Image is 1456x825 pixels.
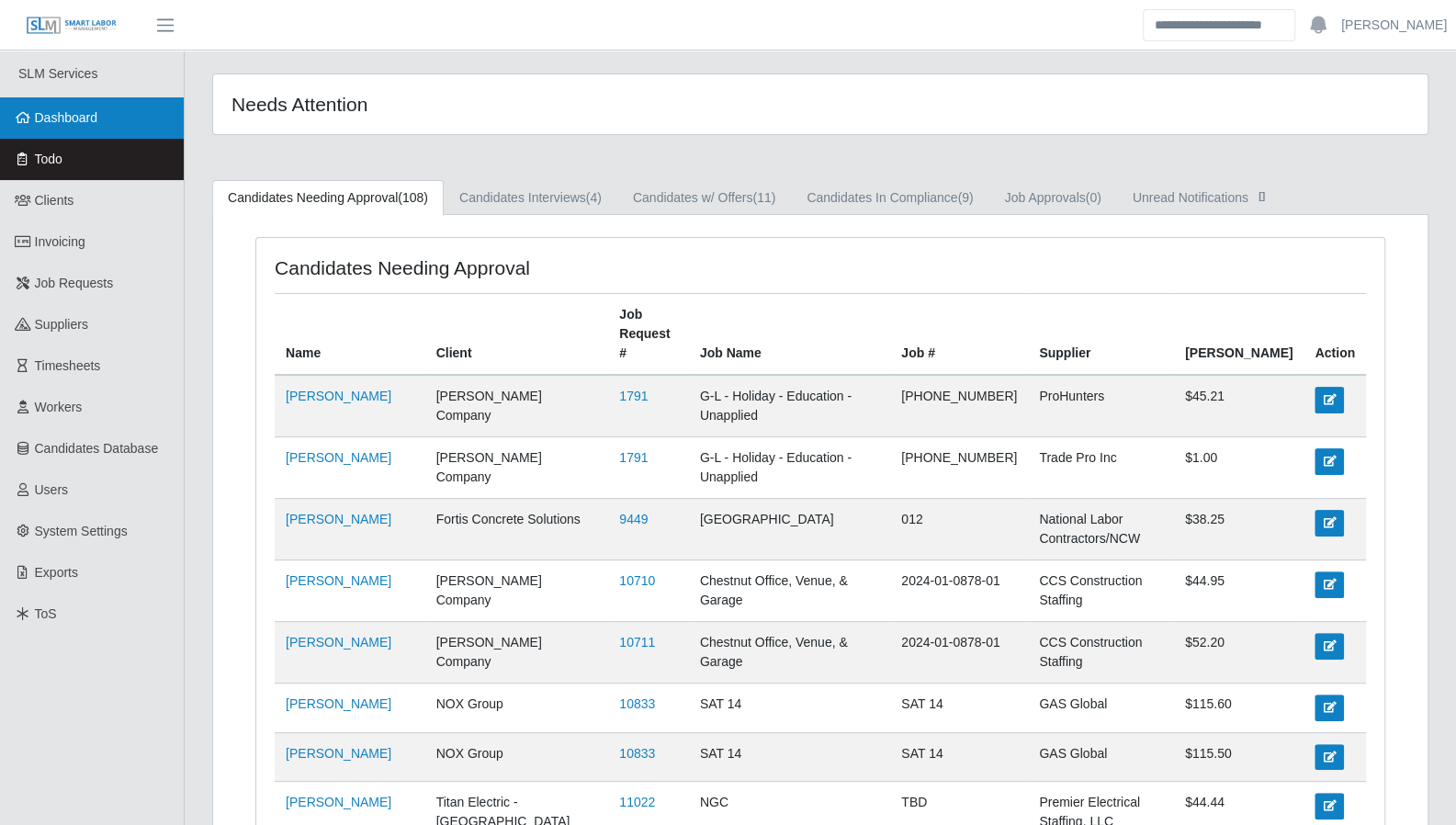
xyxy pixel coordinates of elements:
[35,317,88,332] span: Suppliers
[1028,499,1174,560] td: National Labor Contractors/NCW
[689,437,890,499] td: G-L - Holiday - Education - Unapplied
[35,400,83,414] span: Workers
[1143,9,1295,41] input: Search
[1341,16,1447,35] a: [PERSON_NAME]
[35,193,74,208] span: Clients
[619,635,655,650] a: 10711
[425,622,609,684] td: [PERSON_NAME] Company
[1028,375,1174,437] td: ProHunters
[689,732,890,781] td: SAT 14
[619,696,655,711] a: 10833
[35,565,78,580] span: Exports
[617,180,791,216] a: Candidates w/ Offers
[1174,375,1304,437] td: $45.21
[275,256,714,279] h4: Candidates Needing Approval
[890,560,1028,622] td: 2024-01-0878-01
[1253,188,1271,203] span: []
[1174,684,1304,732] td: $115.60
[398,190,428,205] span: (108)
[35,441,159,456] span: Candidates Database
[689,499,890,560] td: [GEOGRAPHIC_DATA]
[1028,294,1174,376] th: Supplier
[890,294,1028,376] th: Job #
[619,389,648,403] a: 1791
[619,795,655,809] a: 11022
[35,524,128,538] span: System Settings
[286,795,391,809] a: [PERSON_NAME]
[791,180,988,216] a: Candidates In Compliance
[425,684,609,732] td: NOX Group
[957,190,973,205] span: (9)
[231,93,706,116] h4: Needs Attention
[35,152,62,166] span: Todo
[425,499,609,560] td: Fortis Concrete Solutions
[689,560,890,622] td: Chestnut Office, Venue, & Garage
[18,66,97,81] span: SLM Services
[689,375,890,437] td: G-L - Holiday - Education - Unapplied
[212,180,444,216] a: Candidates Needing Approval
[286,696,391,711] a: [PERSON_NAME]
[35,276,114,290] span: Job Requests
[619,450,648,465] a: 1791
[1174,294,1304,376] th: [PERSON_NAME]
[425,437,609,499] td: [PERSON_NAME] Company
[1174,732,1304,781] td: $115.50
[1028,732,1174,781] td: GAS Global
[35,234,85,249] span: Invoicing
[1117,180,1287,216] a: Unread Notifications
[35,110,98,125] span: Dashboard
[286,635,391,650] a: [PERSON_NAME]
[890,684,1028,732] td: SAT 14
[689,684,890,732] td: SAT 14
[1174,437,1304,499] td: $1.00
[286,573,391,588] a: [PERSON_NAME]
[890,622,1028,684] td: 2024-01-0878-01
[35,358,101,373] span: Timesheets
[1028,437,1174,499] td: Trade Pro Inc
[989,180,1117,216] a: Job Approvals
[425,560,609,622] td: [PERSON_NAME] Company
[1028,622,1174,684] td: CCS Construction Staffing
[890,375,1028,437] td: [PHONE_NUMBER]
[689,622,890,684] td: Chestnut Office, Venue, & Garage
[1028,684,1174,732] td: GAS Global
[425,732,609,781] td: NOX Group
[619,512,648,526] a: 9449
[286,746,391,761] a: [PERSON_NAME]
[1304,294,1366,376] th: Action
[1174,622,1304,684] td: $52.20
[586,190,602,205] span: (4)
[1174,499,1304,560] td: $38.25
[26,16,118,36] img: SLM Logo
[444,180,617,216] a: Candidates Interviews
[752,190,775,205] span: (11)
[619,573,655,588] a: 10710
[890,437,1028,499] td: [PHONE_NUMBER]
[1028,560,1174,622] td: CCS Construction Staffing
[689,294,890,376] th: Job Name
[35,482,69,497] span: Users
[286,389,391,403] a: [PERSON_NAME]
[890,499,1028,560] td: 012
[286,512,391,526] a: [PERSON_NAME]
[619,746,655,761] a: 10833
[1174,560,1304,622] td: $44.95
[1086,190,1101,205] span: (0)
[35,606,57,621] span: ToS
[890,732,1028,781] td: SAT 14
[608,294,689,376] th: Job Request #
[286,450,391,465] a: [PERSON_NAME]
[425,294,609,376] th: Client
[425,375,609,437] td: [PERSON_NAME] Company
[275,294,425,376] th: Name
